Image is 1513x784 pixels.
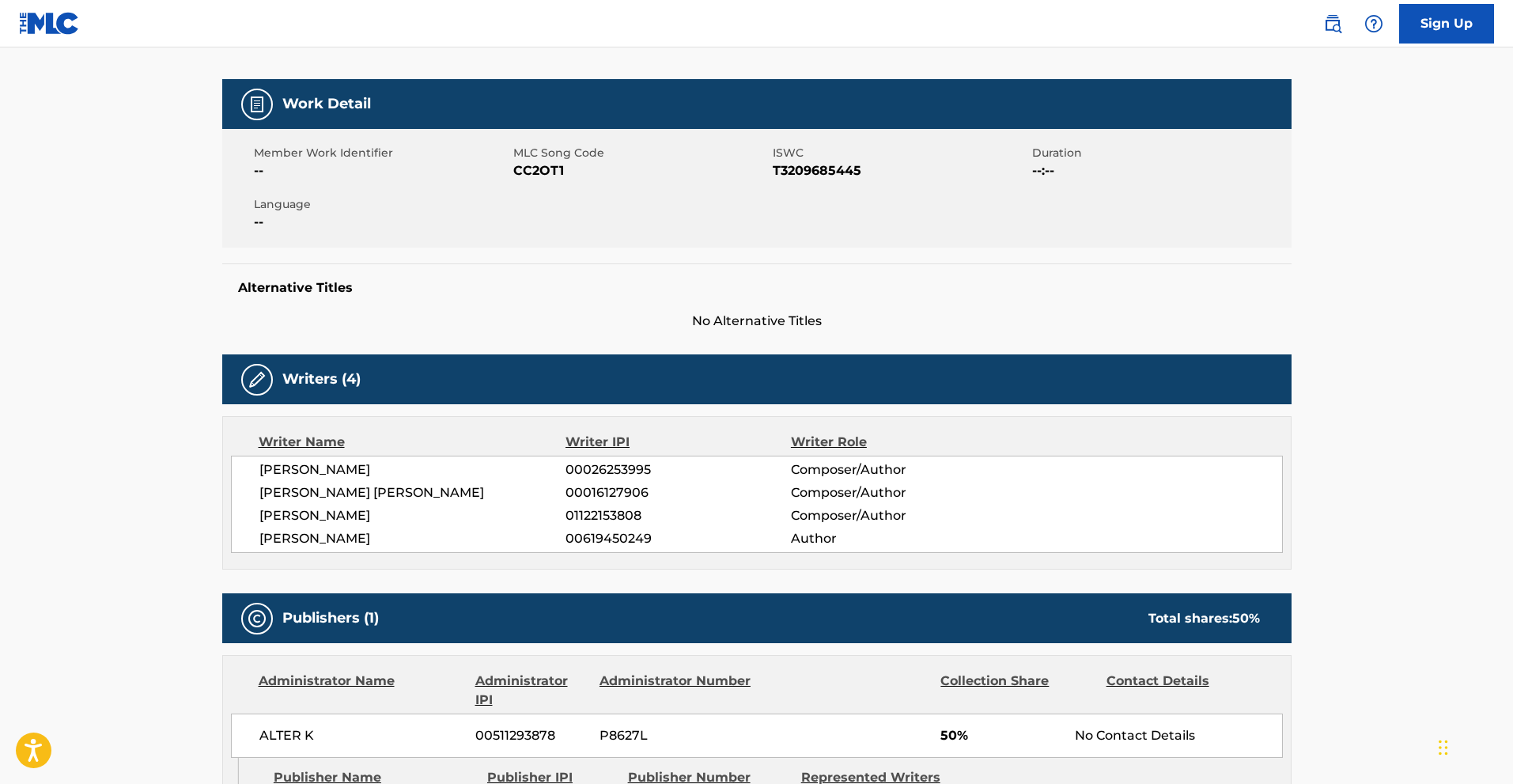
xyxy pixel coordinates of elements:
h5: Publishers (1) [282,609,379,627]
div: No Contact Details [1075,726,1281,745]
span: Member Work Identifier [254,145,509,161]
span: No Alternative Titles [222,312,1292,331]
div: Administrator Number [600,672,753,710]
span: 00511293878 [475,726,588,745]
span: [PERSON_NAME] [259,529,566,548]
span: Duration [1032,145,1288,161]
span: Author [791,529,996,548]
div: Total shares: [1148,609,1260,628]
span: Composer/Author [791,460,996,479]
span: T3209685445 [773,161,1028,180]
div: Contact Details [1106,672,1260,710]
div: Collection Share [940,672,1094,710]
div: Writer Role [791,433,996,452]
span: 00619450249 [565,529,790,548]
span: CC2OT1 [513,161,769,180]
div: Help [1358,8,1390,40]
img: Writers [248,370,267,389]
h5: Alternative Titles [238,280,1276,296]
span: ALTER K [259,726,464,745]
span: Composer/Author [791,483,996,502]
span: 01122153808 [565,506,790,525]
span: 00026253995 [565,460,790,479]
span: 50% [940,726,1063,745]
span: P8627L [600,726,753,745]
iframe: Chat Widget [1434,708,1513,784]
span: -- [254,213,509,232]
img: MLC Logo [19,12,80,35]
div: Writer Name [259,433,566,452]
span: ISWC [773,145,1028,161]
span: Language [254,196,509,213]
span: [PERSON_NAME] [259,460,566,479]
img: search [1323,14,1342,33]
span: MLC Song Code [513,145,769,161]
span: [PERSON_NAME] [PERSON_NAME] [259,483,566,502]
span: 50 % [1232,611,1260,626]
h5: Writers (4) [282,370,361,388]
a: Sign Up [1399,4,1494,44]
span: -- [254,161,509,180]
div: Writer IPI [565,433,791,452]
div: Drag [1439,724,1448,771]
a: Public Search [1317,8,1348,40]
div: Administrator Name [259,672,463,710]
img: Publishers [248,609,267,628]
img: help [1364,14,1383,33]
span: 00016127906 [565,483,790,502]
span: --:-- [1032,161,1288,180]
span: [PERSON_NAME] [259,506,566,525]
span: Composer/Author [791,506,996,525]
img: Work Detail [248,95,267,114]
div: Administrator IPI [475,672,588,710]
h5: Work Detail [282,95,371,113]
